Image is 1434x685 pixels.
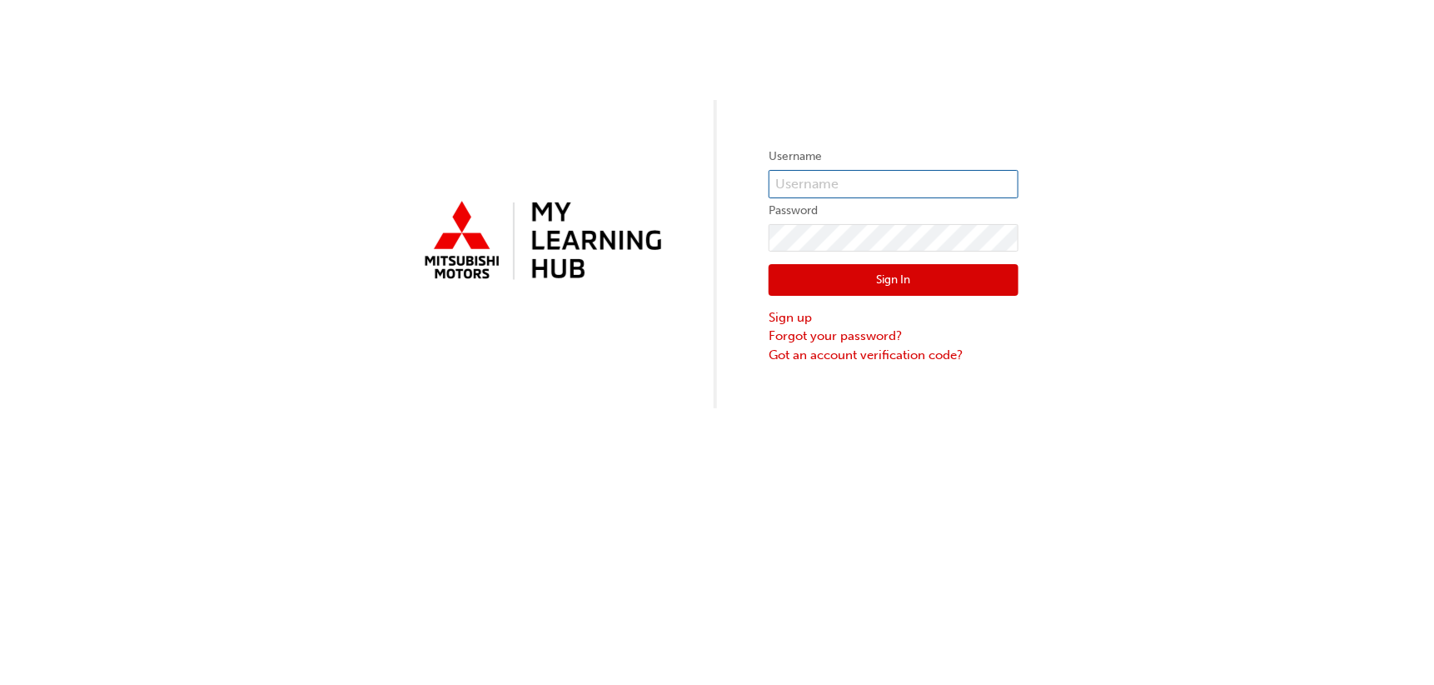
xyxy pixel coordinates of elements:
[769,308,1018,327] a: Sign up
[769,170,1018,198] input: Username
[769,147,1018,167] label: Username
[769,327,1018,346] a: Forgot your password?
[416,194,665,289] img: mmal
[769,346,1018,365] a: Got an account verification code?
[769,201,1018,221] label: Password
[769,264,1018,296] button: Sign In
